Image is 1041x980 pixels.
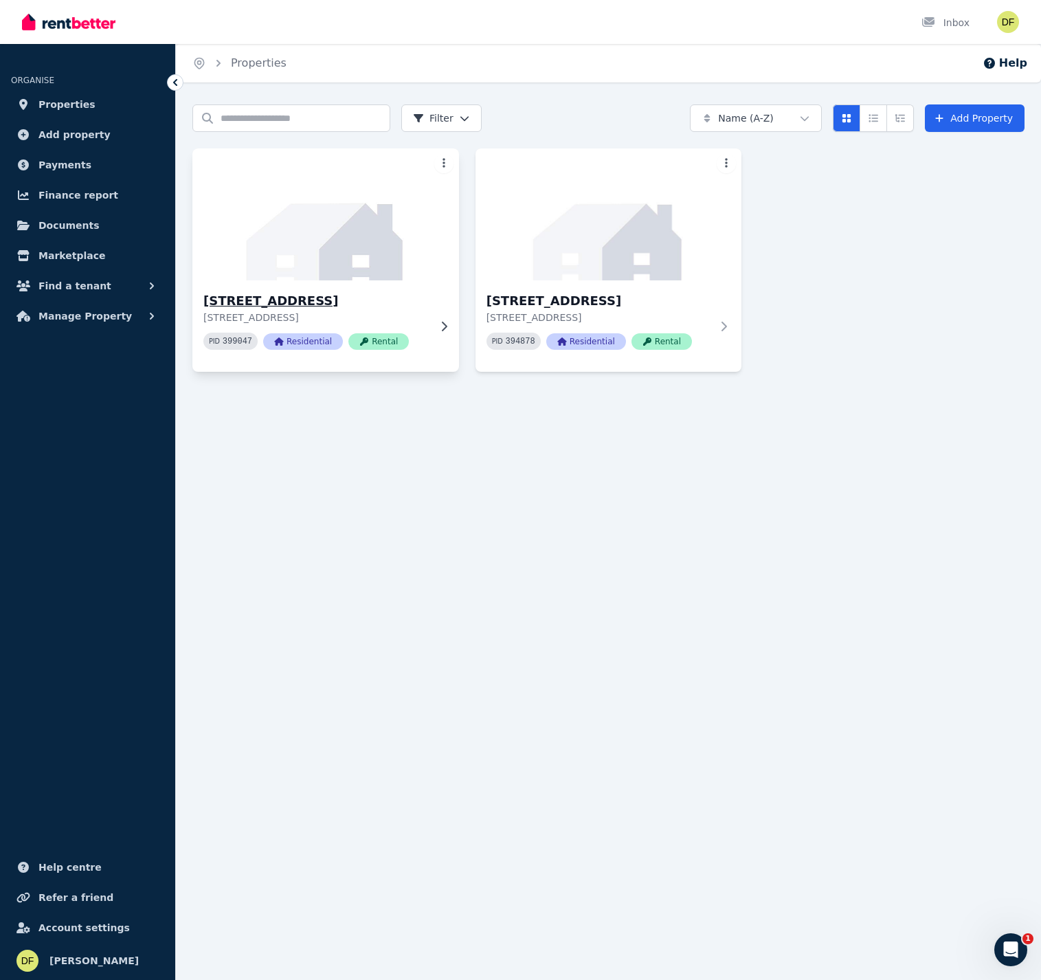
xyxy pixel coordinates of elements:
a: Marketplace [11,242,164,269]
h3: [STREET_ADDRESS] [203,291,429,311]
p: [STREET_ADDRESS] [203,311,429,324]
button: Card view [833,104,860,132]
small: PID [209,337,220,345]
span: Properties [38,96,96,113]
span: Account settings [38,920,130,936]
img: RentBetter [22,12,115,32]
button: Filter [401,104,482,132]
span: Finance report [38,187,118,203]
button: Find a tenant [11,272,164,300]
span: Residential [546,333,626,350]
span: Marketplace [38,247,105,264]
small: PID [492,337,503,345]
img: David Feng [16,950,38,972]
code: 399047 [223,337,252,346]
span: ORGANISE [11,76,54,85]
span: [PERSON_NAME] [49,953,139,969]
img: 2 Little St, Werribee [186,145,465,284]
button: Expanded list view [886,104,914,132]
a: Properties [11,91,164,118]
button: Compact list view [860,104,887,132]
p: [STREET_ADDRESS] [486,311,712,324]
button: More options [717,154,736,173]
a: Refer a friend [11,884,164,911]
a: Add Property [925,104,1025,132]
a: Payments [11,151,164,179]
span: Rental [631,333,692,350]
img: 319 Heaths Rd, Werribee [475,148,742,280]
a: 319 Heaths Rd, Werribee[STREET_ADDRESS][STREET_ADDRESS]PID 394878ResidentialRental [475,148,742,372]
span: Refer a friend [38,889,113,906]
span: Add property [38,126,111,143]
span: Payments [38,157,91,173]
img: David Feng [997,11,1019,33]
h3: [STREET_ADDRESS] [486,291,712,311]
div: Inbox [921,16,970,30]
span: Find a tenant [38,278,111,294]
a: Properties [231,56,287,69]
code: 394878 [506,337,535,346]
a: Help centre [11,854,164,881]
span: Manage Property [38,308,132,324]
button: Name (A-Z) [690,104,822,132]
a: 2 Little St, Werribee[STREET_ADDRESS][STREET_ADDRESS]PID 399047ResidentialRental [192,148,459,372]
span: 1 [1022,933,1033,944]
span: Documents [38,217,100,234]
button: Help [983,55,1027,71]
span: Help centre [38,859,102,876]
a: Documents [11,212,164,239]
iframe: Intercom live chat [994,933,1027,966]
span: Residential [263,333,343,350]
nav: Breadcrumb [176,44,303,82]
a: Account settings [11,914,164,942]
span: Name (A-Z) [718,111,774,125]
span: Filter [413,111,454,125]
a: Add property [11,121,164,148]
button: Manage Property [11,302,164,330]
div: View options [833,104,914,132]
span: Rental [348,333,409,350]
button: More options [434,154,454,173]
a: Finance report [11,181,164,209]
